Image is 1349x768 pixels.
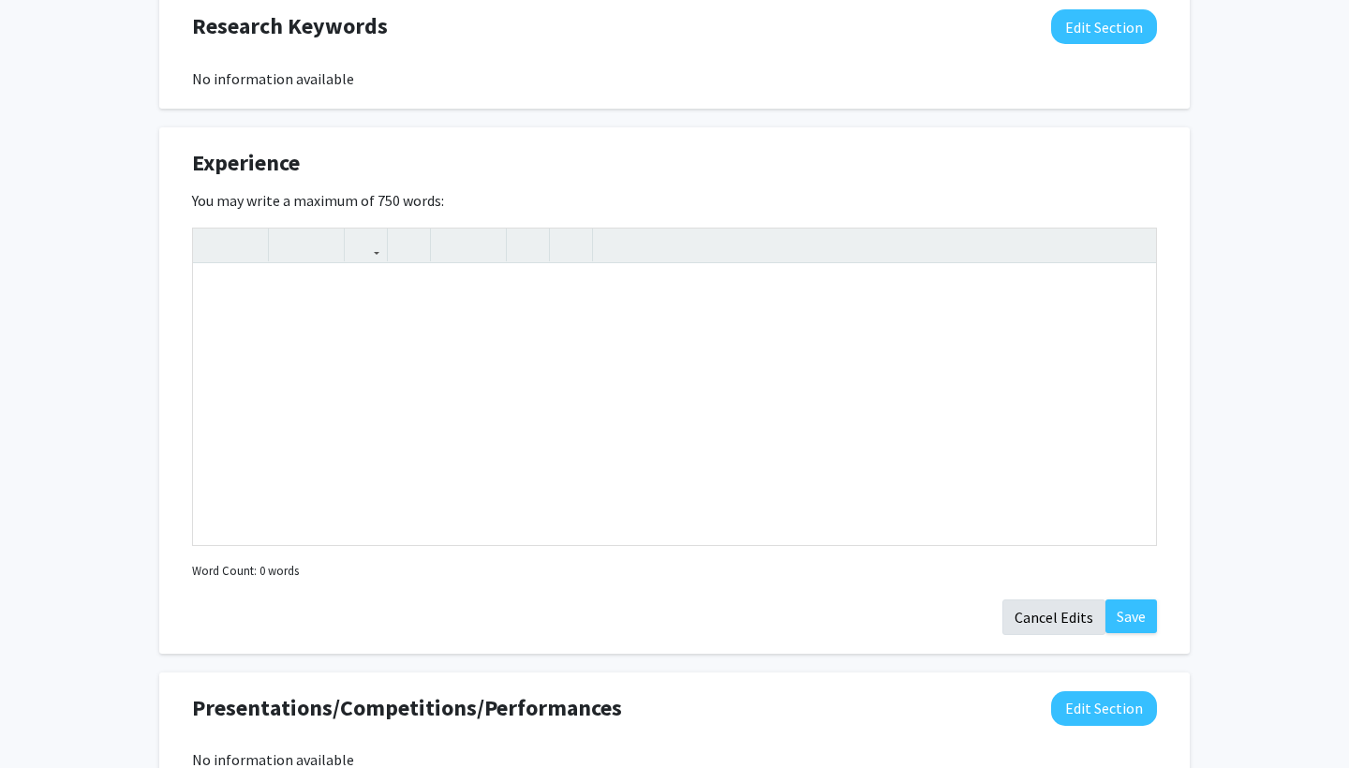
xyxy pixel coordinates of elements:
span: Research Keywords [192,9,388,43]
button: Edit Presentations/Competitions/Performances [1051,691,1157,726]
button: Superscript [274,229,306,261]
button: Insert Image [393,229,425,261]
button: Subscript [306,229,339,261]
span: Experience [192,146,300,180]
small: Word Count: 0 words [192,562,299,580]
button: Remove format [511,229,544,261]
span: Presentations/Competitions/Performances [192,691,622,725]
button: Save [1105,599,1157,633]
button: Unordered list [436,229,468,261]
button: Emphasis (Ctrl + I) [230,229,263,261]
button: Ordered list [468,229,501,261]
button: Insert horizontal rule [555,229,587,261]
label: You may write a maximum of 750 words: [192,189,444,212]
button: Strong (Ctrl + B) [198,229,230,261]
button: Cancel Edits [1002,599,1105,635]
div: No information available [192,67,1157,90]
button: Fullscreen [1119,229,1151,261]
div: Note to users with screen readers: Please deactivate our accessibility plugin for this page as it... [193,264,1156,545]
button: Edit Research Keywords [1051,9,1157,44]
button: Link [349,229,382,261]
iframe: Chat [14,684,80,754]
